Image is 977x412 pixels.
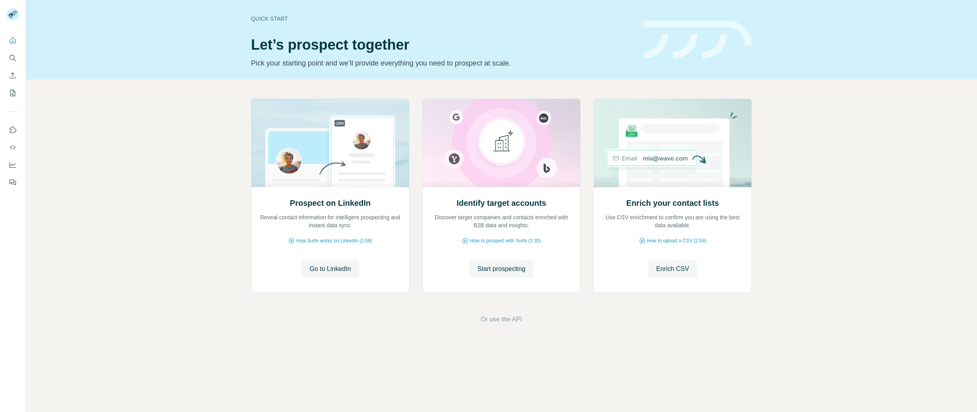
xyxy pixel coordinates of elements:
[6,158,19,172] button: Dashboard
[251,15,634,23] div: Quick start
[296,237,372,244] span: How Surfe works on LinkedIn (1:58)
[6,86,19,100] button: My lists
[251,99,409,187] img: Prospect on LinkedIn
[251,37,634,53] h1: Let’s prospect together
[301,260,359,278] button: Go to LinkedIn
[6,51,19,65] button: Search
[6,123,19,137] button: Use Surfe on LinkedIn
[647,237,706,244] span: How to upload a CSV (2:59)
[470,237,541,244] span: How to prospect with Surfe (1:30)
[656,264,689,274] span: Enrich CSV
[6,175,19,190] button: Feedback
[259,213,401,229] p: Reveal contact information for intelligent prospecting and instant data sync.
[648,260,697,278] button: Enrich CSV
[290,197,371,209] h2: Prospect on LinkedIn
[6,33,19,48] button: Quick start
[626,197,719,209] h2: Enrich your contact lists
[431,213,572,229] p: Discover target companies and contacts enriched with B2B data and insights.
[481,315,522,324] button: Or use the API
[6,68,19,83] button: Enrich CSV
[6,140,19,155] button: Use Surfe API
[251,58,634,69] p: Pick your starting point and we’ll provide everything you need to prospect at scale.
[309,264,351,274] span: Go to LinkedIn
[457,197,546,209] h2: Identify target accounts
[643,21,752,59] img: banner
[593,99,752,187] img: Enrich your contact lists
[422,99,581,187] img: Identify target accounts
[477,264,525,274] span: Start prospecting
[602,213,743,229] p: Use CSV enrichment to confirm you are using the best data available.
[469,260,533,278] button: Start prospecting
